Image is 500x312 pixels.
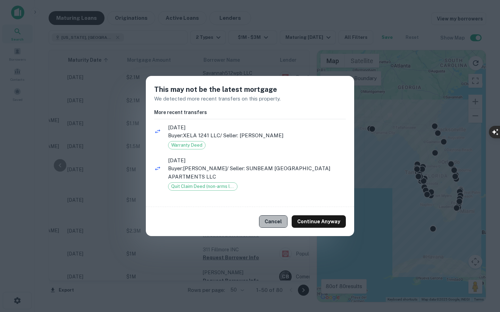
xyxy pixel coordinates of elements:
[168,183,237,190] span: Quit Claim Deed (non-arms length)
[168,131,346,140] p: Buyer: XELA 1241 LLC / Seller: [PERSON_NAME]
[259,215,287,228] button: Cancel
[154,109,346,116] h6: More recent transfers
[168,164,346,181] p: Buyer: [PERSON_NAME] / Seller: SUNBEAM [GEOGRAPHIC_DATA] APARTMENTS LLC
[154,84,346,95] h5: This may not be the latest mortgage
[168,156,346,165] span: [DATE]
[292,215,346,228] button: Continue Anyway
[154,95,346,103] p: We detected more recent transfers on this property.
[465,257,500,290] iframe: Chat Widget
[168,142,205,149] span: Warranty Deed
[168,141,206,149] div: Warranty Deed
[168,123,346,132] span: [DATE]
[168,182,237,191] div: Quit Claim Deed (non-arms length)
